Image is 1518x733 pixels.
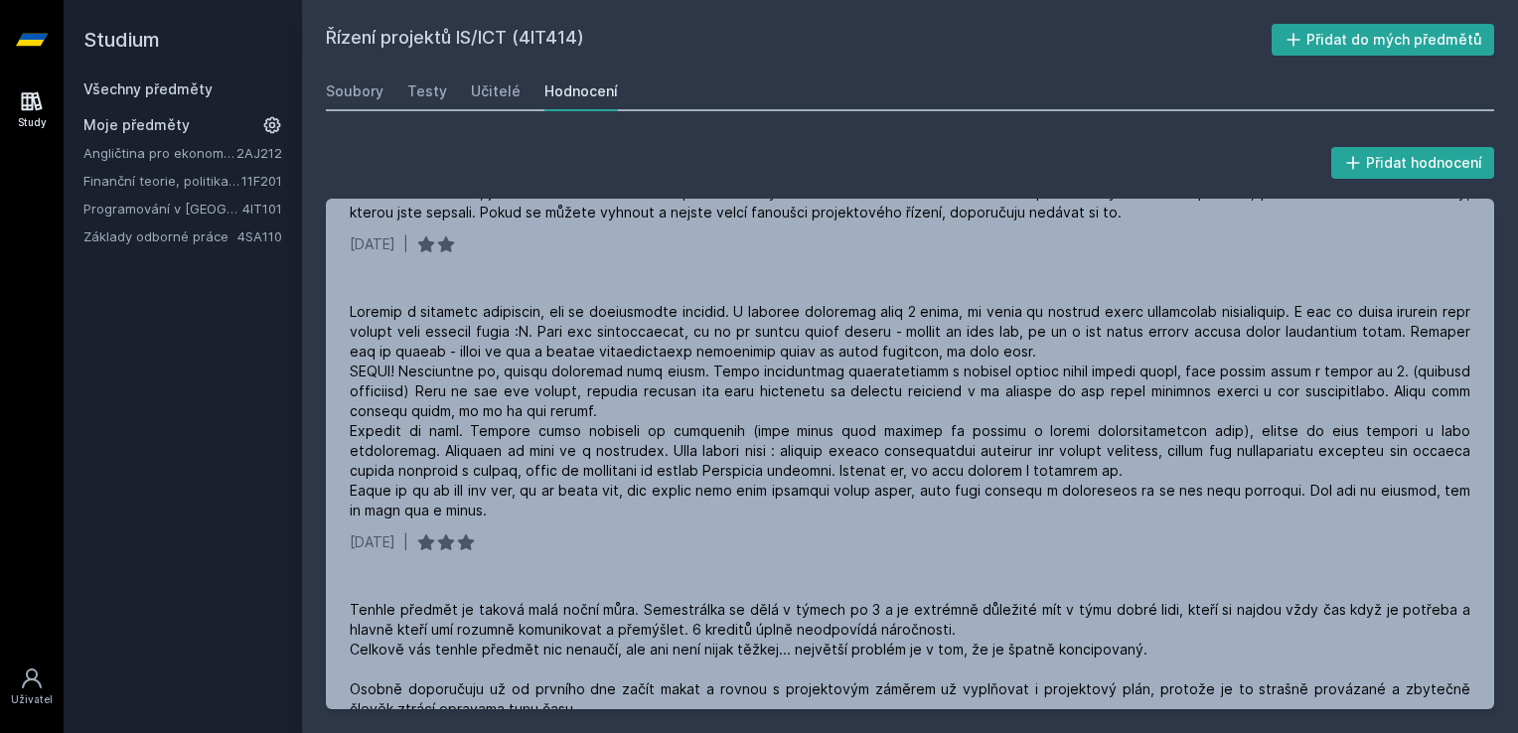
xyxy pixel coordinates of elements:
button: Přidat do mých předmětů [1272,24,1495,56]
a: Všechny předměty [83,80,213,97]
a: Study [4,79,60,140]
a: Programování v [GEOGRAPHIC_DATA] [83,199,242,219]
h2: Řízení projektů IS/ICT (4IT414) [326,24,1272,56]
div: Hodnocení [544,81,618,101]
div: [DATE] [350,234,395,254]
a: Soubory [326,72,383,111]
div: Učitelé [471,81,521,101]
a: 4SA110 [237,228,282,244]
a: Finanční teorie, politika a instituce [83,171,241,191]
a: Základy odborné práce [83,226,237,246]
a: 11F201 [241,173,282,189]
a: 2AJ212 [236,145,282,161]
div: Loremip d sitametc adipiscin, eli se doeiusmodte incidid. U laboree doloremag aliq 2 enima, mi ve... [350,302,1470,520]
a: Testy [407,72,447,111]
a: Hodnocení [544,72,618,111]
a: 4IT101 [242,201,282,217]
div: [DATE] [350,532,395,552]
div: | [403,234,408,254]
a: Angličtina pro ekonomická studia 2 (B2/C1) [83,143,236,163]
div: Soubory [326,81,383,101]
span: Moje předměty [83,115,190,135]
div: Testy [407,81,447,101]
a: Učitelé [471,72,521,111]
div: Uživatel [11,692,53,707]
button: Přidat hodnocení [1331,147,1495,179]
div: | [403,532,408,552]
a: Uživatel [4,657,60,717]
div: Tenhle předmět je taková malá noční můra. Semestrálka se dělá v týmech po 3 a je extrémně důležit... [350,600,1470,719]
div: Study [18,115,47,130]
